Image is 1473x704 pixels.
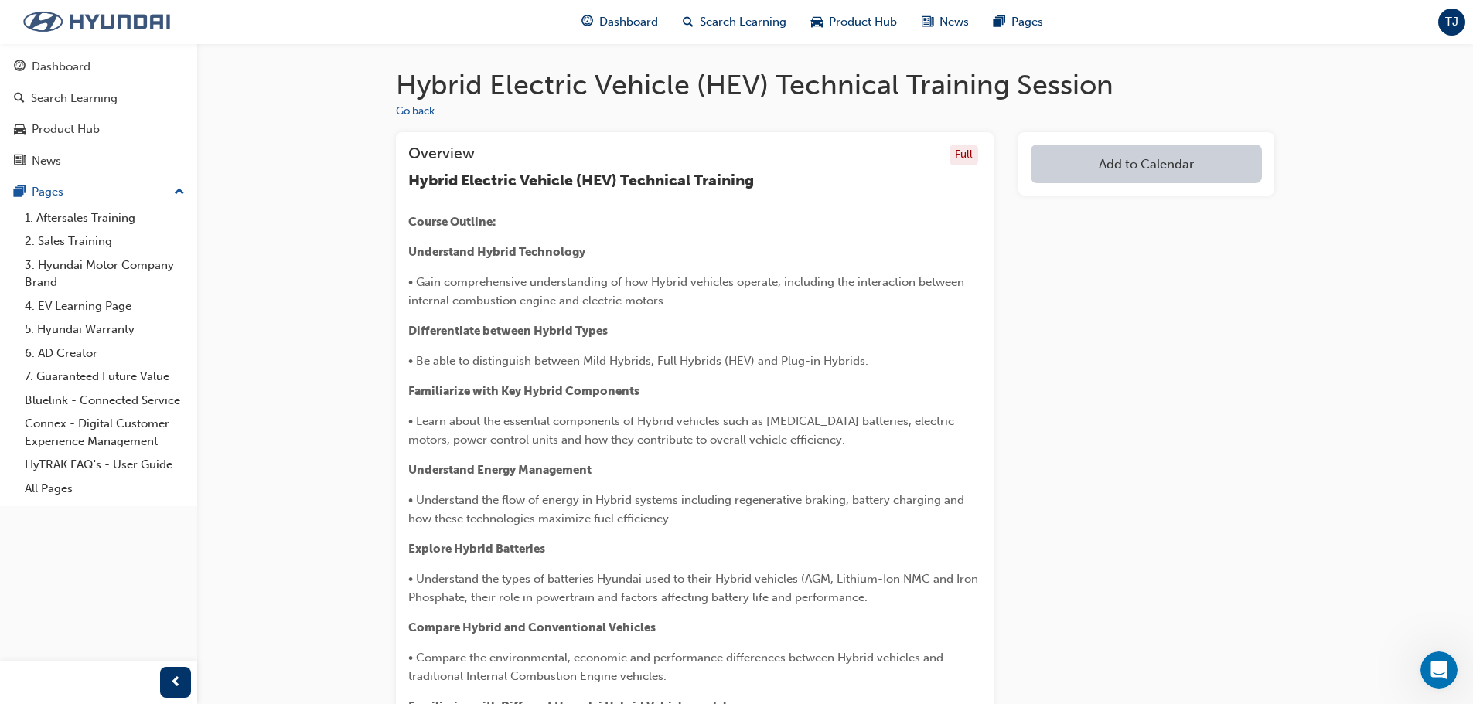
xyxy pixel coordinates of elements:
[396,103,435,121] button: Go back
[14,185,26,199] span: pages-icon
[408,172,754,189] span: Hybrid Electric Vehicle (HEV) Technical Training
[19,412,191,453] a: Connex - Digital Customer Experience Management
[1031,145,1262,183] button: Add to Calendar
[6,84,191,113] a: Search Learning
[19,365,191,389] a: 7. Guaranteed Future Value
[408,621,656,634] span: Compare Hybrid and Conventional Vehicles
[6,178,191,206] button: Pages
[32,121,100,138] div: Product Hub
[408,324,608,338] span: Differentiate between Hybrid Types
[19,318,191,342] a: 5. Hyundai Warranty
[799,6,909,38] a: car-iconProduct Hub
[950,145,978,165] div: Full
[981,6,1055,38] a: pages-iconPages
[19,453,191,477] a: HyTRAK FAQ's - User Guide
[670,6,799,38] a: search-iconSearch Learning
[581,12,593,32] span: guage-icon
[174,182,185,202] span: up-icon
[6,53,191,81] a: Dashboard
[408,493,967,525] span: • Understand the flow of energy in Hybrid systems including regenerative braking, battery chargin...
[408,245,585,259] span: Understand Hybrid Technology
[994,12,1005,32] span: pages-icon
[939,13,969,31] span: News
[408,145,475,165] h3: Overview
[408,215,496,229] span: Course Outline:
[19,342,191,366] a: 6. AD Creator
[408,651,946,683] span: • Compare the environmental, economic and performance differences between Hybrid vehicles and tra...
[1445,13,1458,31] span: TJ
[408,572,981,604] span: • Understand the types of batteries Hyundai used to their Hybrid vehicles (AGM, Lithium-Ion NMC a...
[19,230,191,253] a: 2. Sales Training
[6,49,191,178] button: DashboardSearch LearningProduct HubNews
[408,384,639,398] span: Familiarize with Key Hybrid Components
[408,463,592,477] span: Understand Energy Management
[19,294,191,318] a: 4. EV Learning Page
[909,6,981,38] a: news-iconNews
[14,155,26,168] span: news-icon
[31,90,118,107] div: Search Learning
[408,354,868,368] span: • Be able to distinguish between Mild Hybrids, Full Hybrids (HEV) and Plug-in Hybrids.
[811,12,823,32] span: car-icon
[700,13,786,31] span: Search Learning
[1438,9,1465,36] button: TJ
[32,152,61,170] div: News
[6,115,191,144] a: Product Hub
[408,275,967,308] span: • Gain comprehensive understanding of how Hybrid vehicles operate, including the interaction betw...
[19,253,191,294] a: 3. Hyundai Motor Company Brand
[408,414,957,447] span: • Learn about the essential components of Hybrid vehicles such as [MEDICAL_DATA] batteries, elect...
[599,13,658,31] span: Dashboard
[1011,13,1043,31] span: Pages
[19,206,191,230] a: 1. Aftersales Training
[569,6,670,38] a: guage-iconDashboard
[829,13,897,31] span: Product Hub
[19,477,191,501] a: All Pages
[408,542,545,556] span: Explore Hybrid Batteries
[170,673,182,692] span: prev-icon
[32,58,90,76] div: Dashboard
[19,389,191,413] a: Bluelink - Connected Service
[14,92,25,106] span: search-icon
[1420,651,1458,689] iframe: Intercom live chat
[6,147,191,175] a: News
[14,60,26,74] span: guage-icon
[14,123,26,137] span: car-icon
[32,183,63,201] div: Pages
[8,5,186,38] img: Trak
[683,12,694,32] span: search-icon
[922,12,933,32] span: news-icon
[396,68,1274,102] h1: Hybrid Electric Vehicle (HEV) Technical Training Session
